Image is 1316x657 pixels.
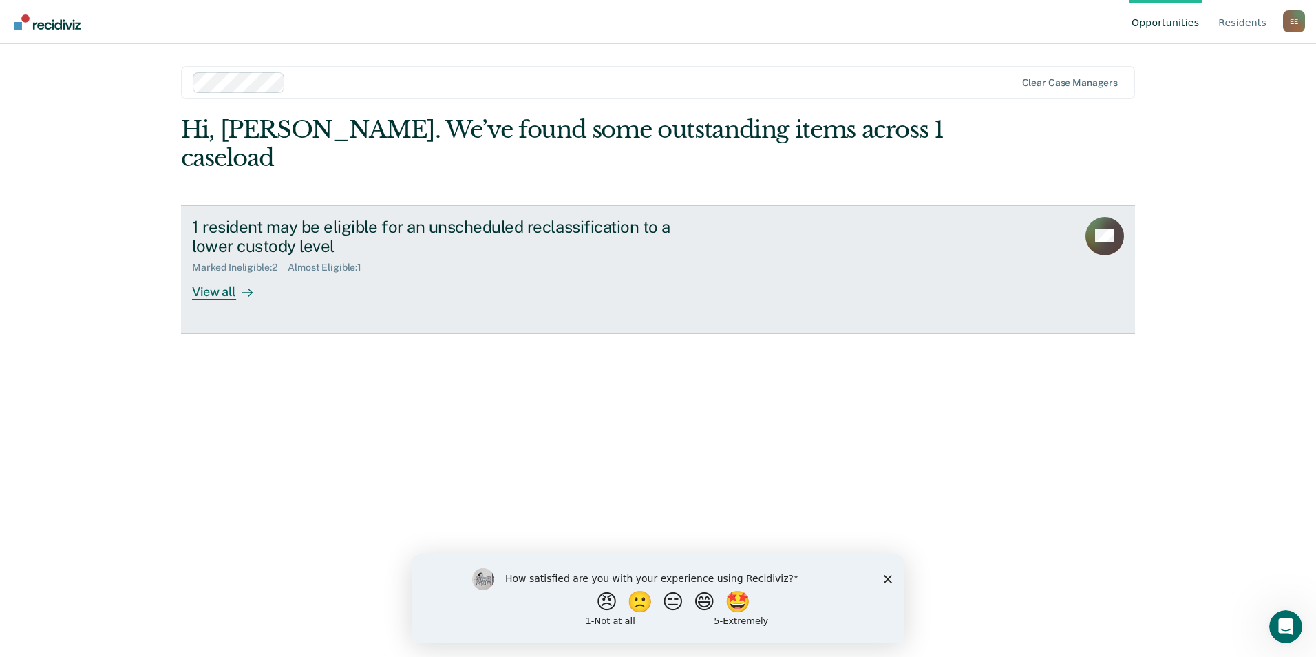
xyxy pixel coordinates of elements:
[14,14,81,30] img: Recidiviz
[1269,610,1302,643] iframe: Intercom live chat
[1022,77,1118,89] div: Clear case managers
[192,217,675,257] div: 1 resident may be eligible for an unscheduled reclassification to a lower custody level
[181,116,944,172] div: Hi, [PERSON_NAME]. We’ve found some outstanding items across 1 caseload
[1283,10,1305,32] button: Profile dropdown button
[1283,10,1305,32] div: E E
[288,262,372,273] div: Almost Eligible : 1
[412,554,904,643] iframe: Survey by Kim from Recidiviz
[181,205,1135,334] a: 1 resident may be eligible for an unscheduled reclassification to a lower custody levelMarked Ine...
[192,273,269,300] div: View all
[192,262,288,273] div: Marked Ineligible : 2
